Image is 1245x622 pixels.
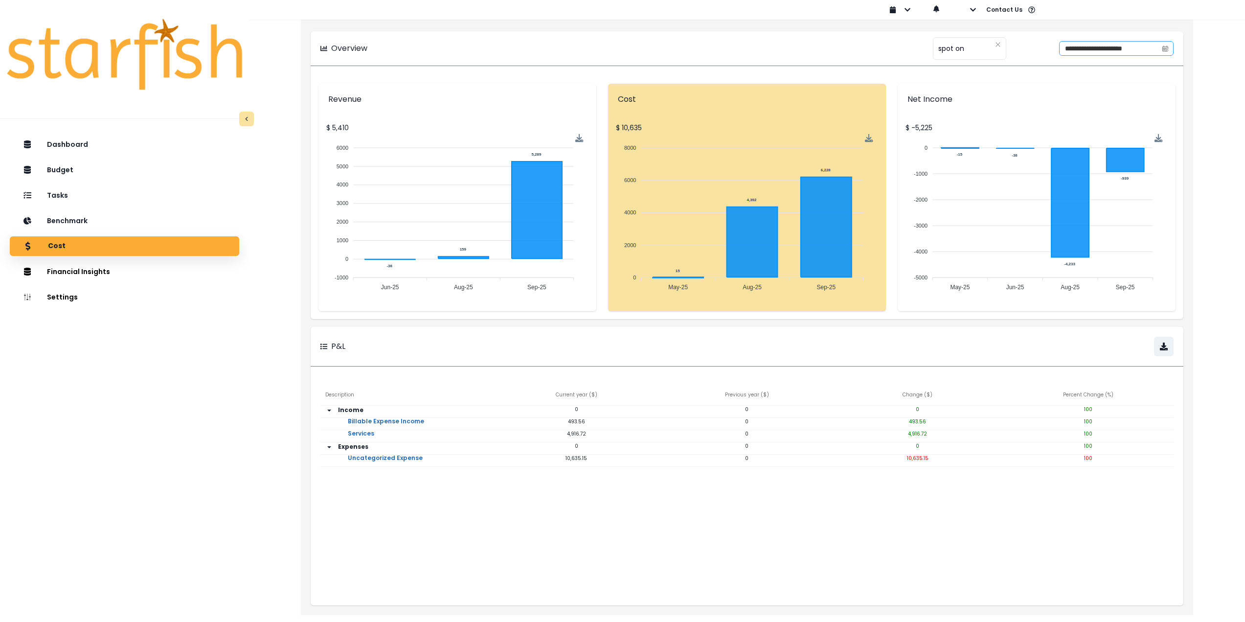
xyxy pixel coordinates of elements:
tspan: 4000 [337,182,348,187]
button: Benchmark [10,211,239,230]
p: $ 5,410 [326,123,589,133]
p: $ 10,635 [616,123,878,133]
a: Services [340,430,382,450]
tspan: 2000 [337,219,348,225]
div: Menu [865,134,873,142]
tspan: 0 [633,275,636,280]
span: spot on [938,38,964,59]
p: 4,916.72 [491,430,662,438]
button: Cost [10,236,239,256]
tspan: 0 [345,256,348,262]
strong: Expenses [338,442,368,451]
p: 100 [1003,430,1174,438]
tspan: Jun-25 [1006,284,1024,291]
p: $ -5,225 [905,123,1168,133]
button: Tasks [10,185,239,205]
p: 10,635.15 [491,455,662,462]
img: Download Net-Income [1154,134,1163,142]
tspan: 6000 [337,145,348,151]
tspan: 1000 [337,237,348,243]
p: 0 [491,442,662,450]
img: Download Revenue [575,134,584,142]
p: Net Income [907,93,1166,105]
tspan: -3000 [914,223,928,229]
div: Menu [1154,134,1163,142]
strong: Income [338,406,363,414]
tspan: Sep-25 [816,284,836,291]
tspan: -4000 [914,249,928,254]
p: Benchmark [47,217,88,225]
p: 0 [662,430,833,438]
p: 0 [832,406,1003,413]
div: Current year ( $ ) [491,386,662,406]
tspan: 8000 [624,145,636,151]
tspan: May-25 [668,284,688,291]
tspan: 0 [925,145,928,151]
tspan: 2000 [624,242,636,248]
tspan: -1000 [914,171,928,177]
tspan: 6000 [624,177,636,183]
p: Dashboard [47,140,88,149]
tspan: Jun-25 [381,284,399,291]
svg: arrow down [325,443,333,451]
svg: calendar [1162,45,1169,52]
p: P&L [331,341,345,352]
p: 493.56 [491,418,662,425]
p: Tasks [47,191,68,200]
p: Cost [618,93,876,105]
tspan: Aug-25 [1061,284,1080,291]
p: 4,916.72 [832,430,1003,438]
p: 100 [1003,418,1174,425]
button: Settings [10,287,239,307]
p: Budget [47,166,73,174]
p: 493.56 [832,418,1003,425]
button: Clear [995,40,1001,49]
button: Financial Insights [10,262,239,281]
svg: close [995,42,1001,47]
p: 10,635.15 [832,455,1003,462]
p: 0 [662,442,833,450]
p: 0 [832,442,1003,450]
tspan: -2000 [914,197,928,203]
img: Download Cost [865,134,873,142]
div: Percent Change (%) [1003,386,1174,406]
svg: arrow down [325,407,333,415]
p: 0 [662,406,833,413]
p: 100 [1003,442,1174,450]
p: 0 [662,418,833,425]
tspan: 3000 [337,200,348,206]
p: Cost [48,242,66,251]
tspan: May-25 [950,284,970,291]
p: Overview [331,43,367,54]
div: Change ( $ ) [832,386,1003,406]
tspan: -5000 [914,275,928,280]
a: Billable Expense Income [340,418,432,438]
tspan: Aug-25 [454,284,473,291]
tspan: -1000 [335,275,348,280]
button: Budget [10,160,239,180]
button: Dashboard [10,135,239,154]
p: 0 [491,406,662,413]
p: 0 [662,455,833,462]
p: 100 [1003,406,1174,413]
tspan: 5000 [337,163,348,169]
p: 100 [1003,455,1174,462]
tspan: Sep-25 [527,284,546,291]
div: Menu [575,134,584,142]
a: Uncategorized Expense [340,455,430,474]
div: Previous year ( $ ) [662,386,833,406]
tspan: Sep-25 [1116,284,1135,291]
p: Revenue [328,93,587,105]
div: Description [320,386,491,406]
tspan: 4000 [624,209,636,215]
tspan: Aug-25 [743,284,762,291]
